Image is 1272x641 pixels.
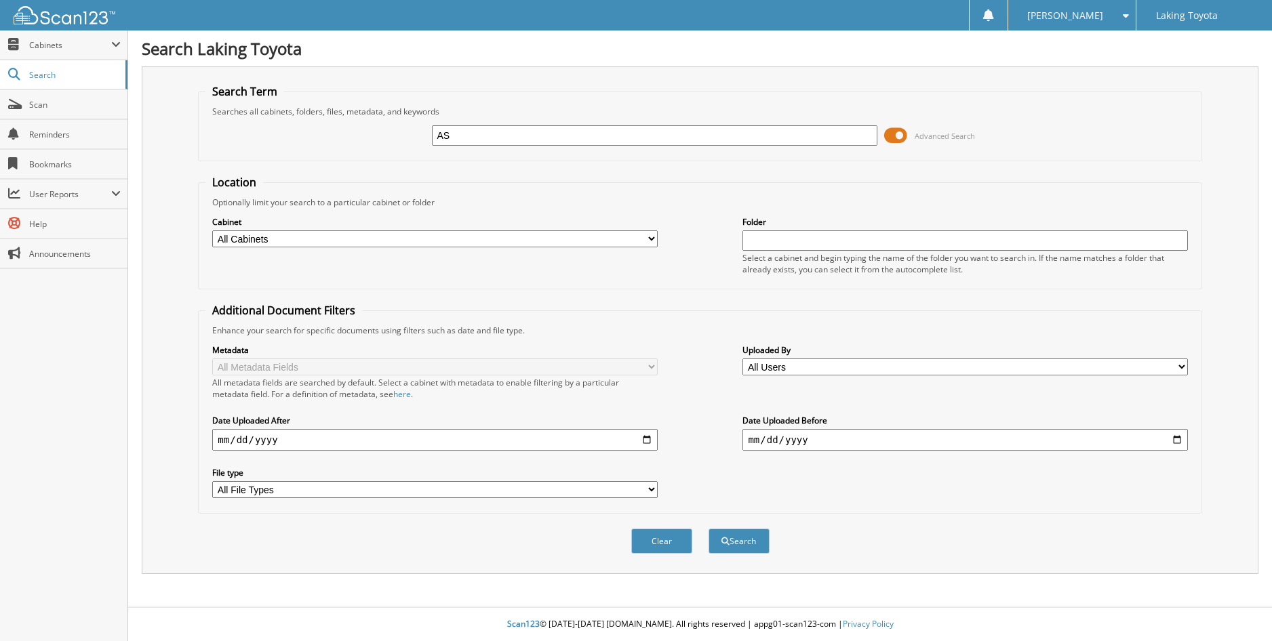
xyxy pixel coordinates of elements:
[507,618,540,629] span: Scan123
[1204,576,1272,641] iframe: Chat Widget
[1156,12,1218,20] span: Laking Toyota
[709,529,770,554] button: Search
[212,377,657,400] div: All metadata fields are searched by default. Select a cabinet with metadata to enable filtering b...
[212,216,657,228] label: Cabinet
[915,131,975,141] span: Advanced Search
[742,344,1187,356] label: Uploaded By
[205,197,1194,208] div: Optionally limit your search to a particular cabinet or folder
[142,37,1258,60] h1: Search Laking Toyota
[29,129,121,140] span: Reminders
[205,303,362,318] legend: Additional Document Filters
[205,106,1194,117] div: Searches all cabinets, folders, files, metadata, and keywords
[205,175,263,190] legend: Location
[212,467,657,478] label: File type
[29,39,111,51] span: Cabinets
[29,159,121,170] span: Bookmarks
[29,69,119,81] span: Search
[742,216,1187,228] label: Folder
[128,608,1272,641] div: © [DATE]-[DATE] [DOMAIN_NAME]. All rights reserved | appg01-scan123-com |
[393,388,411,400] a: here
[205,84,284,99] legend: Search Term
[14,6,115,24] img: scan123-logo-white.svg
[843,618,894,629] a: Privacy Policy
[631,529,692,554] button: Clear
[742,429,1187,451] input: end
[1027,12,1103,20] span: [PERSON_NAME]
[29,188,111,200] span: User Reports
[212,429,657,451] input: start
[212,415,657,426] label: Date Uploaded After
[205,325,1194,336] div: Enhance your search for specific documents using filters such as date and file type.
[29,99,121,110] span: Scan
[742,415,1187,426] label: Date Uploaded Before
[29,248,121,260] span: Announcements
[742,252,1187,275] div: Select a cabinet and begin typing the name of the folder you want to search in. If the name match...
[212,344,657,356] label: Metadata
[29,218,121,230] span: Help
